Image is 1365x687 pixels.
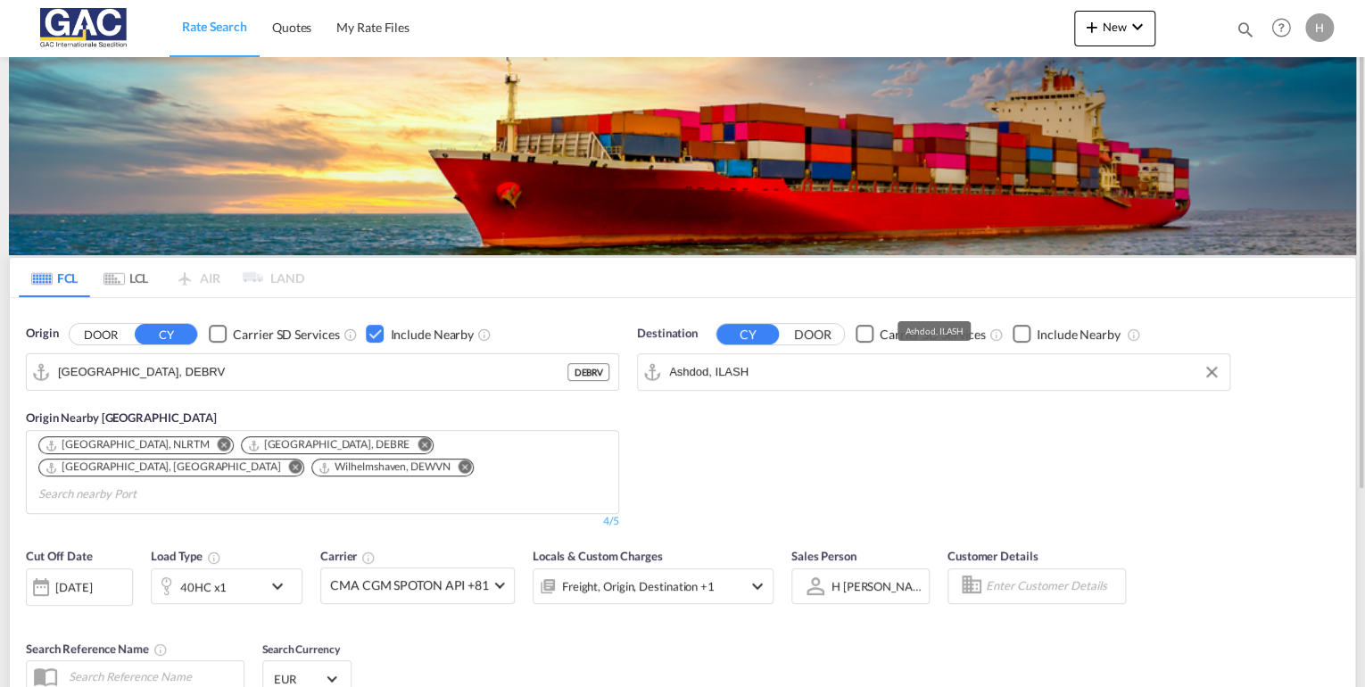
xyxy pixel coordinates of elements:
[207,550,221,565] md-icon: icon-information-outline
[791,549,856,563] span: Sales Person
[1305,13,1334,42] div: H
[638,354,1229,390] md-input-container: Ashdod, ILASH
[26,325,58,343] span: Origin
[1198,359,1225,385] button: Clear Input
[206,437,233,455] button: Remove
[180,575,227,600] div: 40HC x1
[247,437,414,452] div: Press delete to remove this chip.
[603,514,619,529] div: 4/5
[45,459,284,475] div: Press delete to remove this chip.
[209,325,339,343] md-checkbox: Checkbox No Ink
[274,671,324,687] span: EUR
[782,324,844,344] button: DOOR
[58,359,567,385] input: Search by Port
[831,579,934,593] div: H [PERSON_NAME]
[336,20,409,35] span: My Rate Files
[26,603,39,627] md-datepicker: Select
[272,20,311,35] span: Quotes
[330,576,489,594] span: CMA CGM SPOTON API +81
[90,258,161,297] md-tab-item: LCL
[533,549,663,563] span: Locals & Custom Charges
[1127,16,1148,37] md-icon: icon-chevron-down
[669,359,1220,385] input: Search by Port
[947,549,1038,563] span: Customer Details
[1236,20,1255,46] div: icon-magnify
[533,568,773,604] div: Freight Origin Destination Factory Stuffingicon-chevron-down
[26,410,217,425] span: Origin Nearby [GEOGRAPHIC_DATA]
[19,258,304,297] md-pagination-wrapper: Use the left and right arrow keys to navigate between tabs
[247,437,410,452] div: Bremen, DEBRE
[70,324,132,344] button: DOOR
[1126,327,1140,342] md-icon: Unchecked: Ignores neighbouring ports when fetching rates.Checked : Includes neighbouring ports w...
[233,326,339,343] div: Carrier SD Services
[716,324,779,344] button: CY
[477,327,492,342] md-icon: Unchecked: Ignores neighbouring ports when fetching rates.Checked : Includes neighbouring ports w...
[26,568,133,606] div: [DATE]
[1081,16,1103,37] md-icon: icon-plus 400-fg
[151,568,302,604] div: 40HC x1icon-chevron-down
[1013,325,1121,343] md-checkbox: Checkbox No Ink
[318,459,450,475] div: Wilhelmshaven, DEWVN
[277,459,303,477] button: Remove
[45,459,280,475] div: Hamburg, DEHAM
[446,459,473,477] button: Remove
[747,575,768,597] md-icon: icon-chevron-down
[1236,20,1255,39] md-icon: icon-magnify
[1074,11,1155,46] button: icon-plus 400-fgNewicon-chevron-down
[562,574,715,599] div: Freight Origin Destination Factory Stuffing
[830,573,924,599] md-select: Sales Person: H menze
[567,363,609,381] div: DEBRV
[26,641,168,656] span: Search Reference Name
[182,19,247,34] span: Rate Search
[637,325,698,343] span: Destination
[9,57,1356,255] img: LCL+%26+FCL+BACKGROUND.png
[27,8,147,48] img: 9f305d00dc7b11eeb4548362177db9c3.png
[262,642,340,656] span: Search Currency
[320,549,376,563] span: Carrier
[986,573,1120,600] input: Enter Customer Details
[151,549,221,563] span: Load Type
[361,550,376,565] md-icon: The selected Trucker/Carrierwill be displayed in the rate results If the rates are from another f...
[318,459,453,475] div: Press delete to remove this chip.
[135,324,197,344] button: CY
[19,258,90,297] md-tab-item: FCL
[45,437,213,452] div: Press delete to remove this chip.
[153,642,168,657] md-icon: Your search will be saved by the below given name
[267,575,297,597] md-icon: icon-chevron-down
[989,327,1004,342] md-icon: Unchecked: Search for CY (Container Yard) services for all selected carriers.Checked : Search for...
[905,321,964,341] div: Ashdod, ILASH
[1266,12,1296,43] span: Help
[36,431,609,509] md-chips-wrap: Chips container. Use arrow keys to select chips.
[366,325,474,343] md-checkbox: Checkbox No Ink
[1081,20,1148,34] span: New
[880,326,986,343] div: Carrier SD Services
[38,480,208,509] input: Search nearby Port
[1266,12,1305,45] div: Help
[26,549,93,563] span: Cut Off Date
[55,579,92,595] div: [DATE]
[390,326,474,343] div: Include Nearby
[406,437,433,455] button: Remove
[856,325,986,343] md-checkbox: Checkbox No Ink
[343,327,357,342] md-icon: Unchecked: Search for CY (Container Yard) services for all selected carriers.Checked : Search for...
[27,354,618,390] md-input-container: Bremerhaven, DEBRV
[1037,326,1121,343] div: Include Nearby
[45,437,210,452] div: Rotterdam, NLRTM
